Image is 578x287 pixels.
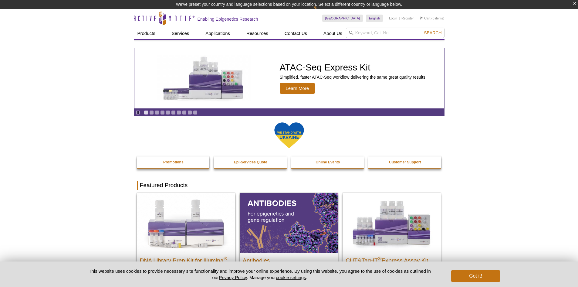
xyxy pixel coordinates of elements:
strong: Customer Support [389,160,421,164]
a: Online Events [291,156,365,168]
a: Privacy Policy [219,275,247,280]
a: [GEOGRAPHIC_DATA] [322,15,363,22]
a: Login [389,16,397,20]
strong: Online Events [316,160,340,164]
a: Go to slide 5 [166,110,170,115]
h2: ATAC-Seq Express Kit [280,63,425,72]
a: Products [134,28,159,39]
h2: Featured Products [137,181,441,190]
img: All Antibodies [240,193,338,252]
a: Go to slide 10 [193,110,198,115]
img: ATAC-Seq Express Kit [154,55,254,101]
strong: Epi-Services Quote [234,160,267,164]
a: Applications [202,28,234,39]
a: Resources [243,28,272,39]
img: We Stand With Ukraine [274,122,304,149]
a: English [366,15,383,22]
a: Services [168,28,193,39]
img: DNA Library Prep Kit for Illumina [137,193,235,252]
a: Toggle autoplay [136,110,140,115]
a: About Us [320,28,346,39]
p: Simplified, faster ATAC-Seq workflow delivering the same great quality results [280,74,425,80]
p: This website uses cookies to provide necessary site functionality and improve your online experie... [78,268,441,281]
a: Go to slide 9 [188,110,192,115]
a: Go to slide 8 [182,110,187,115]
article: ATAC-Seq Express Kit [134,48,444,108]
input: Keyword, Cat. No. [346,28,444,38]
span: Learn More [280,83,315,94]
a: ATAC-Seq Express Kit ATAC-Seq Express Kit Simplified, faster ATAC-Seq workflow delivering the sam... [134,48,444,108]
a: CUT&Tag-IT® Express Assay Kit CUT&Tag-IT®Express Assay Kit Less variable and higher-throughput ge... [343,193,441,285]
button: cookie settings [276,275,306,280]
button: Search [422,30,443,36]
a: Cart [420,16,431,20]
strong: Promotions [163,160,184,164]
img: Your Cart [420,16,423,19]
sup: ® [378,256,382,261]
a: Go to slide 6 [171,110,176,115]
a: All Antibodies Antibodies Application-tested antibodies for ChIP, CUT&Tag, and CUT&RUN. [240,193,338,285]
a: Customer Support [368,156,442,168]
img: CUT&Tag-IT® Express Assay Kit [343,193,441,252]
a: Register [401,16,414,20]
li: | [399,15,400,22]
h2: Antibodies [243,255,335,264]
sup: ® [224,256,227,261]
a: Go to slide 3 [155,110,159,115]
h2: Enabling Epigenetics Research [198,16,258,22]
h2: DNA Library Prep Kit for Illumina [140,255,232,264]
a: Go to slide 4 [160,110,165,115]
a: Go to slide 1 [144,110,148,115]
h2: CUT&Tag-IT Express Assay Kit [346,255,438,264]
img: Change Here [313,5,330,19]
a: Go to slide 2 [149,110,154,115]
button: Got it! [451,270,500,282]
a: Contact Us [281,28,311,39]
a: Promotions [137,156,210,168]
li: (0 items) [420,15,444,22]
a: Epi-Services Quote [214,156,287,168]
span: Search [424,30,441,35]
a: Go to slide 7 [177,110,181,115]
